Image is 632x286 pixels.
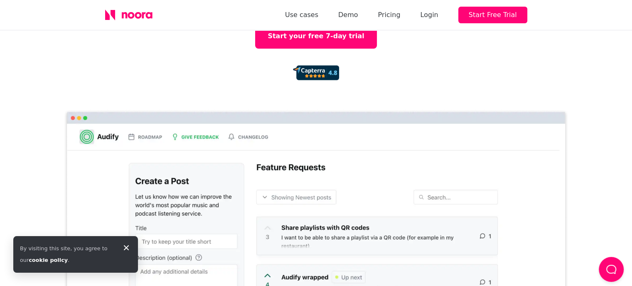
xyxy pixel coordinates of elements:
img: 92d72d4f0927c2c8b0462b8c7b01ca97.png [293,65,339,80]
div: Login [420,9,438,21]
a: Use cases [285,9,318,21]
a: Start your free 7-day trial [255,24,376,49]
button: Start Free Trial [458,7,527,23]
a: Pricing [378,9,400,21]
a: cookie policy [29,257,68,263]
a: Demo [338,9,358,21]
div: By visiting this site, you agree to our . [20,243,115,266]
button: Load Chat [599,257,624,282]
